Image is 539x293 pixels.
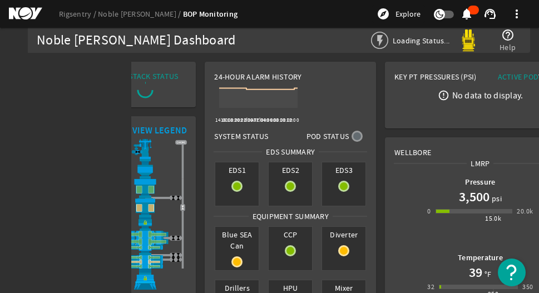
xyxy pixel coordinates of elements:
mat-icon: error_outline [438,90,449,101]
img: Valve2Open.png [180,205,185,210]
img: PipeRamOpen.png [103,264,187,269]
img: ValveClose.png [176,252,181,257]
h1: 3,500 [459,188,489,206]
div: 32 [427,281,434,292]
mat-icon: help_outline [501,28,515,42]
text: 10:00 [280,117,293,123]
text: [DATE] [246,117,261,123]
div: 0 [427,206,431,217]
text: 22:00 [241,117,254,123]
img: RiserConnectorLock.png [103,217,187,231]
span: EDS2 [269,162,312,178]
text: 18:00 [228,117,240,123]
text: 08:00 [273,117,286,123]
div: VIEW LEGEND [132,125,187,136]
div: Noble [PERSON_NAME] Dashboard [37,35,235,46]
mat-icon: explore [377,7,390,21]
img: Valve2Close.png [135,150,140,155]
img: PipeRamOpen.png [103,255,187,260]
b: Temperature [458,252,503,263]
b: Pressure [465,177,495,187]
text: 20:00 [234,117,247,123]
span: °F [482,269,492,280]
img: UpperAnnularOpen.png [103,178,187,198]
img: ValveClose.png [171,236,176,241]
div: No data to display. [452,90,523,101]
span: EDS SUMMARY [262,146,319,157]
span: Diverter [322,227,365,242]
div: 15.0k [485,213,501,224]
img: ValveClose.png [176,195,181,200]
span: Loading Status... [393,36,449,46]
text: 12:00 [286,117,299,123]
span: Blue SEA Can [215,227,259,254]
span: Explore [395,8,421,19]
mat-icon: support_agent [483,7,497,21]
a: BOP Monitoring [183,9,238,19]
span: LMRP [467,158,493,169]
img: ValveClose.png [176,257,181,262]
a: Rigsentry [59,9,98,19]
text: 02:00 [254,117,266,123]
span: EDS1 [215,162,259,178]
span: Pod Status [306,131,349,142]
img: ValveClose.png [176,236,181,241]
text: 06:00 [267,117,280,123]
img: ShearRamOpen.png [103,238,187,245]
button: Open Resource Center [498,259,526,286]
img: ValveClose.png [171,252,176,257]
img: Yellowpod.svg [457,29,479,52]
button: Explore [372,5,425,23]
button: more_vert [503,1,530,27]
img: ValveClose.png [171,257,176,262]
img: WellheadConnectorLock.png [103,269,187,290]
span: Active Pod [498,72,539,82]
mat-icon: notifications [460,7,473,21]
img: BopBodyShearBottom.png [103,250,187,255]
span: psi [489,193,502,204]
img: PipeRamOpenBlock.png [103,260,187,264]
h1: 39 [469,264,482,281]
span: CCP [269,227,312,242]
span: Equipment Summary [249,211,333,222]
img: PipeRamOpen.png [103,245,187,250]
span: System Status [214,131,268,142]
a: Noble [PERSON_NAME] [98,9,183,19]
div: Key PT Pressures (PSI) [394,71,480,87]
img: LowerAnnularOpenBlock.png [103,198,187,217]
img: ValveClose.png [171,195,176,200]
span: Help [500,42,516,53]
text: 04:00 [260,117,273,123]
span: 24-Hour Alarm History [214,71,301,82]
text: 14:00 [215,117,228,123]
img: RiserAdapter.png [103,139,187,159]
img: FlexJoint.png [103,159,187,178]
div: BOP STACK STATUS [112,71,178,82]
div: 350 [522,281,533,292]
text: 16:00 [221,117,234,123]
div: 20.0k [517,206,533,217]
img: ShearRamOpen.png [103,231,187,238]
span: EDS3 [322,162,365,178]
